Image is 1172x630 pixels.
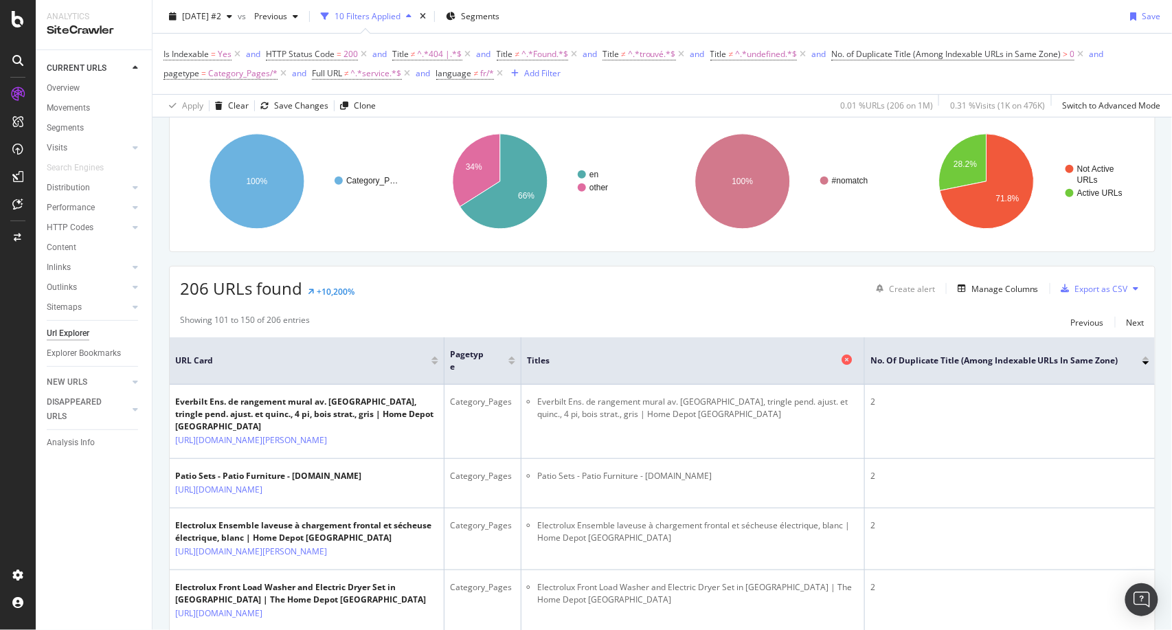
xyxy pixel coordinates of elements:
a: [URL][DOMAIN_NAME][PERSON_NAME] [175,434,327,447]
button: Create alert [870,278,935,300]
button: and [416,67,431,80]
button: Segments [440,5,505,27]
div: Url Explorer [47,326,89,341]
span: 206 URLs found [180,277,302,300]
a: CURRENT URLS [47,61,128,76]
div: and [292,67,306,79]
span: ^.*trouvé.*$ [628,45,676,64]
button: and [246,47,260,60]
a: [URL][DOMAIN_NAME] [175,483,262,497]
span: ^.*Found.*$ [521,45,568,64]
button: Add Filter [506,65,561,82]
div: Electrolux Front Load Washer and Electric Dryer Set in [GEOGRAPHIC_DATA] | The Home Depot [GEOGRA... [175,581,438,606]
div: NEW URLS [47,375,87,390]
button: Previous [249,5,304,27]
button: 10 Filters Applied [315,5,417,27]
li: Electrolux Front Load Washer and Electric Dryer Set in [GEOGRAPHIC_DATA] | The Home Depot [GEOGRA... [537,581,859,606]
span: No. of Duplicate Title (Among Indexable URLs in Same Zone) [831,48,1061,60]
div: and [690,48,705,60]
div: Switch to Advanced Mode [1063,100,1161,111]
div: and [372,48,387,60]
div: DISAPPEARED URLS [47,395,116,424]
span: 200 [343,45,358,64]
button: and [811,47,826,60]
span: Category_Pages/* [208,64,278,83]
div: Explorer Bookmarks [47,346,121,361]
button: Clear [210,95,249,117]
div: 2 [870,396,1149,408]
div: Create alert [889,283,935,295]
text: Category_P… [346,176,398,185]
svg: A chart. [909,122,1145,241]
div: times [417,10,429,23]
div: and [811,48,826,60]
a: Performance [47,201,128,215]
a: Outlinks [47,280,128,295]
button: Manage Columns [952,280,1039,297]
a: HTTP Codes [47,221,128,235]
text: 100% [732,177,754,186]
a: Distribution [47,181,128,195]
span: pagetype [450,348,488,373]
button: Save [1125,5,1161,27]
a: Explorer Bookmarks [47,346,142,361]
div: Visits [47,141,67,155]
text: 28.2% [954,159,977,169]
button: and [583,47,597,60]
span: ≠ [621,48,626,60]
button: and [1089,47,1103,60]
a: Inlinks [47,260,128,275]
text: Active URLs [1077,188,1123,198]
span: pagetype [164,67,199,79]
div: A chart. [423,122,657,241]
div: Analysis Info [47,436,95,450]
text: 34% [465,162,482,172]
span: HTTP Status Code [266,48,335,60]
span: = [337,48,341,60]
span: Is Indexable [164,48,209,60]
div: Movements [47,101,90,115]
text: #nomatch [832,176,868,185]
span: ^.*service.*$ [351,64,402,83]
div: 0.31 % Visits ( 1K on 476K ) [950,100,1046,111]
span: ≠ [515,48,520,60]
button: Apply [164,95,203,117]
span: URL Card [175,355,428,367]
div: Apply [182,100,203,111]
a: [URL][DOMAIN_NAME] [175,607,262,620]
span: Title [392,48,409,60]
a: Search Engines [47,161,117,175]
button: and [690,47,705,60]
div: and [1089,48,1103,60]
div: Overview [47,81,80,95]
div: and [583,48,597,60]
a: DISAPPEARED URLS [47,395,128,424]
a: Segments [47,121,142,135]
a: NEW URLS [47,375,128,390]
button: and [477,47,491,60]
span: No. of Duplicate Title (Among Indexable URLs in Same Zone) [870,355,1122,367]
button: [DATE] #2 [164,5,238,27]
button: Clone [335,95,376,117]
div: Category_Pages [450,519,515,532]
span: Title [602,48,619,60]
div: Manage Columns [971,283,1039,295]
div: HTTP Codes [47,221,93,235]
div: Clear [228,100,249,111]
button: and [292,67,306,80]
div: Analytics [47,11,141,23]
li: Everbilt Ens. de rangement mural av. [GEOGRAPHIC_DATA], tringle pend. ajust. et quinc., 4 pi, boi... [537,396,859,420]
span: language [436,67,472,79]
span: 0 [1070,45,1074,64]
span: 2025 Aug. 21st #2 [182,10,221,22]
button: Previous [1071,314,1104,330]
svg: A chart. [666,122,899,241]
div: Outlinks [47,280,77,295]
span: > [1063,48,1068,60]
a: Overview [47,81,142,95]
div: Patio Sets - Patio Furniture - [DOMAIN_NAME] [175,470,361,482]
span: ≠ [344,67,349,79]
div: SiteCrawler [47,23,141,38]
div: Showing 101 to 150 of 206 entries [180,314,310,330]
